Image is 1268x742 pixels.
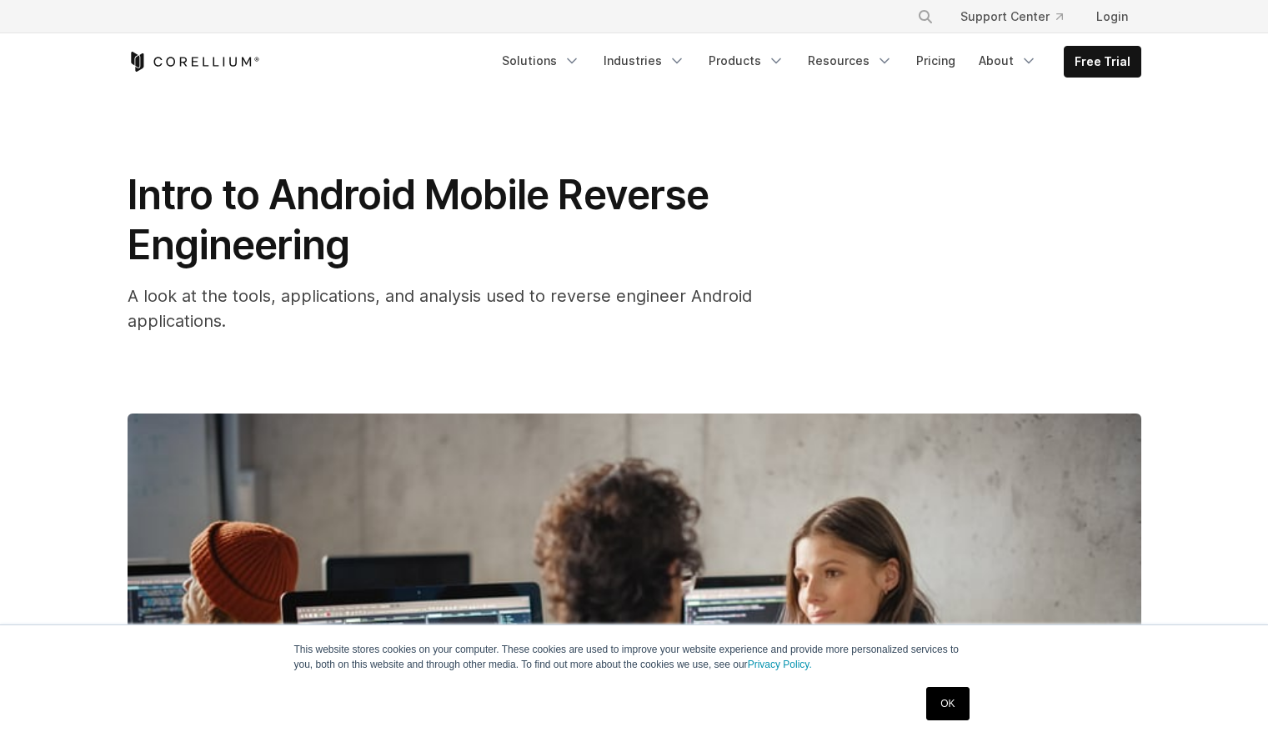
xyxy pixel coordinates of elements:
p: This website stores cookies on your computer. These cookies are used to improve your website expe... [294,642,975,672]
div: Navigation Menu [492,46,1141,78]
span: A look at the tools, applications, and analysis used to reverse engineer Android applications. [128,286,752,331]
a: OK [926,687,969,720]
a: Pricing [906,46,965,76]
div: Navigation Menu [897,2,1141,32]
a: Industries [594,46,695,76]
a: Resources [798,46,903,76]
a: Privacy Policy. [748,659,812,670]
a: Products [699,46,794,76]
a: Free Trial [1065,47,1140,77]
a: Support Center [947,2,1076,32]
a: Login [1083,2,1141,32]
a: About [969,46,1047,76]
span: Intro to Android Mobile Reverse Engineering [128,170,709,269]
a: Solutions [492,46,590,76]
button: Search [910,2,940,32]
a: Corellium Home [128,52,260,72]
